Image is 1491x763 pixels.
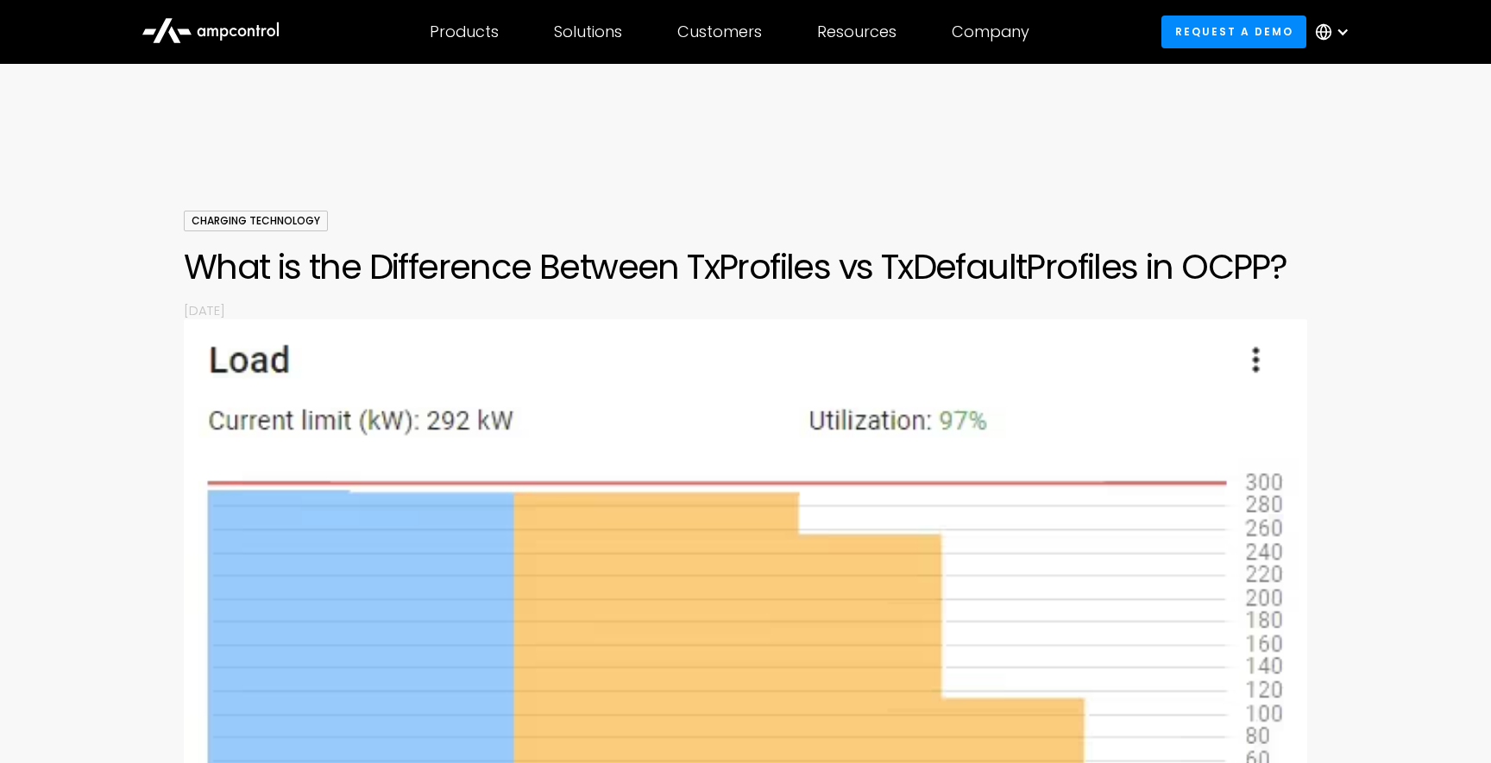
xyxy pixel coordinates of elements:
div: Resources [817,22,896,41]
h1: What is the Difference Between TxProfiles vs TxDefaultProfiles in OCPP? [184,246,1307,287]
div: Company [952,22,1029,41]
p: [DATE] [184,301,1307,319]
a: Request a demo [1161,16,1306,47]
div: Customers [677,22,762,41]
div: Products [430,22,499,41]
div: Solutions [554,22,622,41]
div: Charging Technology [184,211,328,231]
